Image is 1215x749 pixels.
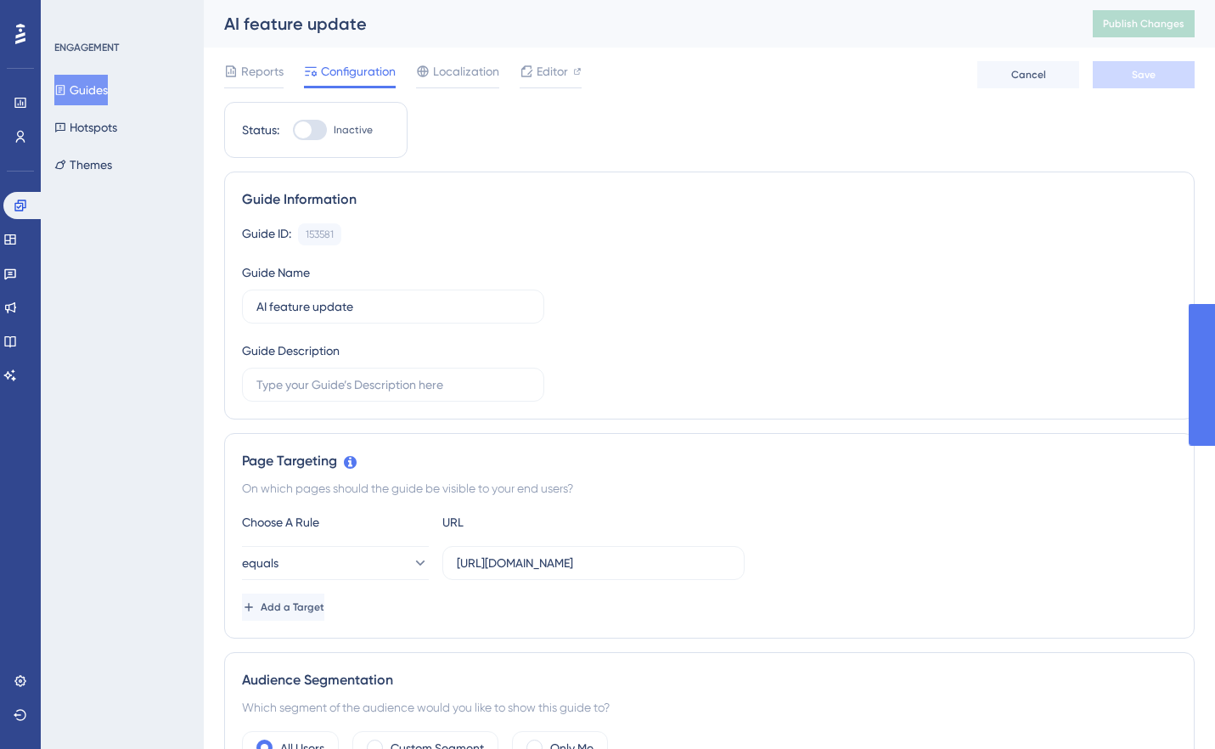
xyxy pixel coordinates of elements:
button: Hotspots [54,112,117,143]
span: Localization [433,61,499,82]
div: Choose A Rule [242,512,429,532]
span: Configuration [321,61,396,82]
input: yourwebsite.com/path [457,554,730,572]
div: URL [442,512,629,532]
div: Status: [242,120,279,140]
button: Publish Changes [1093,10,1195,37]
button: Save [1093,61,1195,88]
span: Publish Changes [1103,17,1184,31]
button: Add a Target [242,594,324,621]
div: Which segment of the audience would you like to show this guide to? [242,697,1177,718]
div: AI feature update [224,12,1050,36]
span: Add a Target [261,600,324,614]
span: Cancel [1011,68,1046,82]
div: 153581 [306,228,334,241]
div: Page Targeting [242,451,1177,471]
div: On which pages should the guide be visible to your end users? [242,478,1177,498]
div: Guide Description [242,341,340,361]
div: Guide Information [242,189,1177,210]
span: Save [1132,68,1156,82]
span: Reports [241,61,284,82]
div: ENGAGEMENT [54,41,119,54]
button: Guides [54,75,108,105]
iframe: UserGuiding AI Assistant Launcher [1144,682,1195,733]
button: Cancel [977,61,1079,88]
div: Guide ID: [242,223,291,245]
input: Type your Guide’s Description here [256,375,530,394]
input: Type your Guide’s Name here [256,297,530,316]
span: Editor [537,61,568,82]
span: equals [242,553,278,573]
button: equals [242,546,429,580]
button: Themes [54,149,112,180]
div: Guide Name [242,262,310,283]
div: Audience Segmentation [242,670,1177,690]
span: Inactive [334,123,373,137]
